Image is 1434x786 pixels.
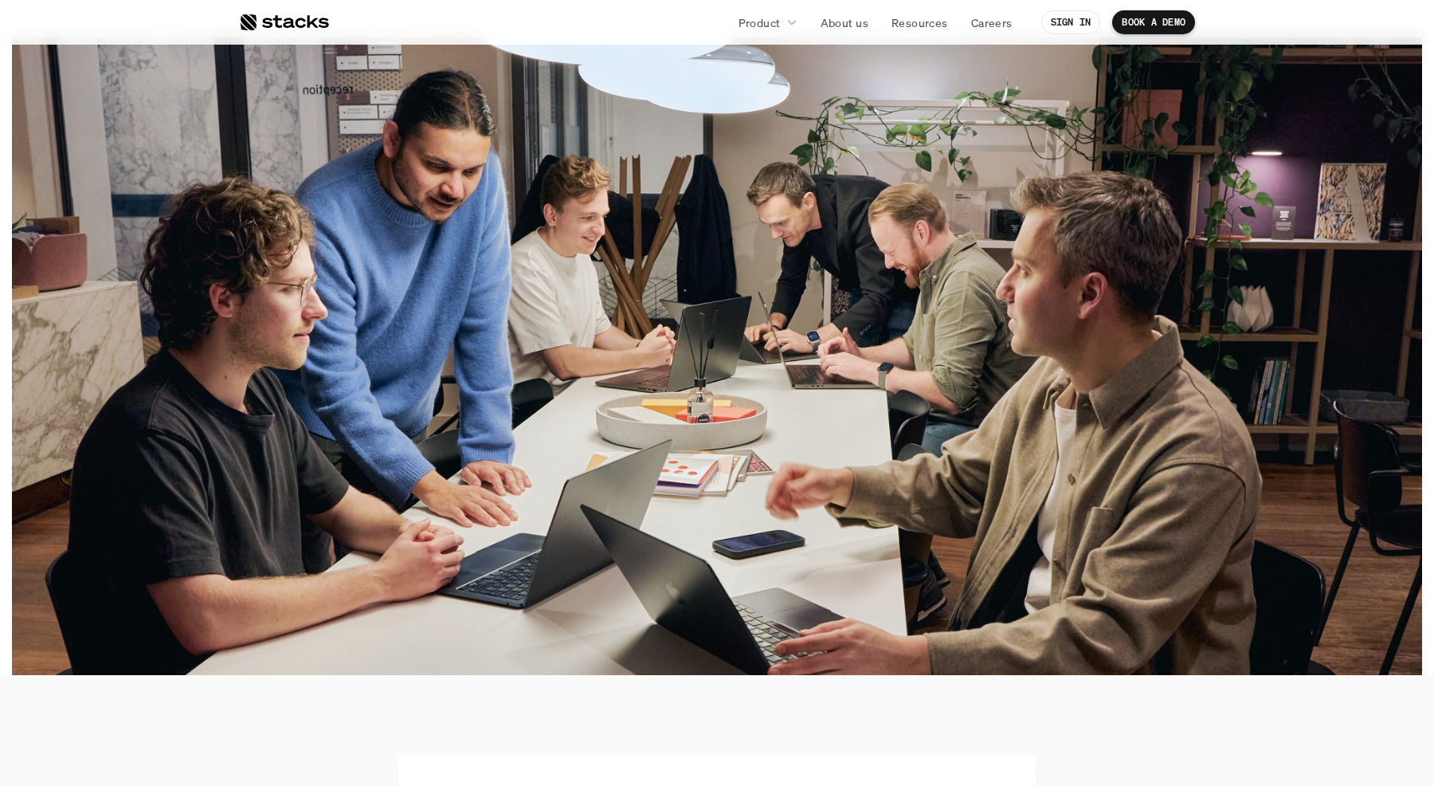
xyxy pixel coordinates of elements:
p: Resources [891,14,948,31]
a: Careers [962,8,1022,37]
p: Careers [971,14,1013,31]
a: SIGN IN [1041,10,1101,34]
a: Resources [882,8,958,37]
a: BOOK A DEMO [1112,10,1195,34]
p: BOOK A DEMO [1122,17,1185,28]
p: SIGN IN [1051,17,1091,28]
a: About us [811,8,878,37]
p: Product [739,14,781,31]
p: About us [821,14,868,31]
